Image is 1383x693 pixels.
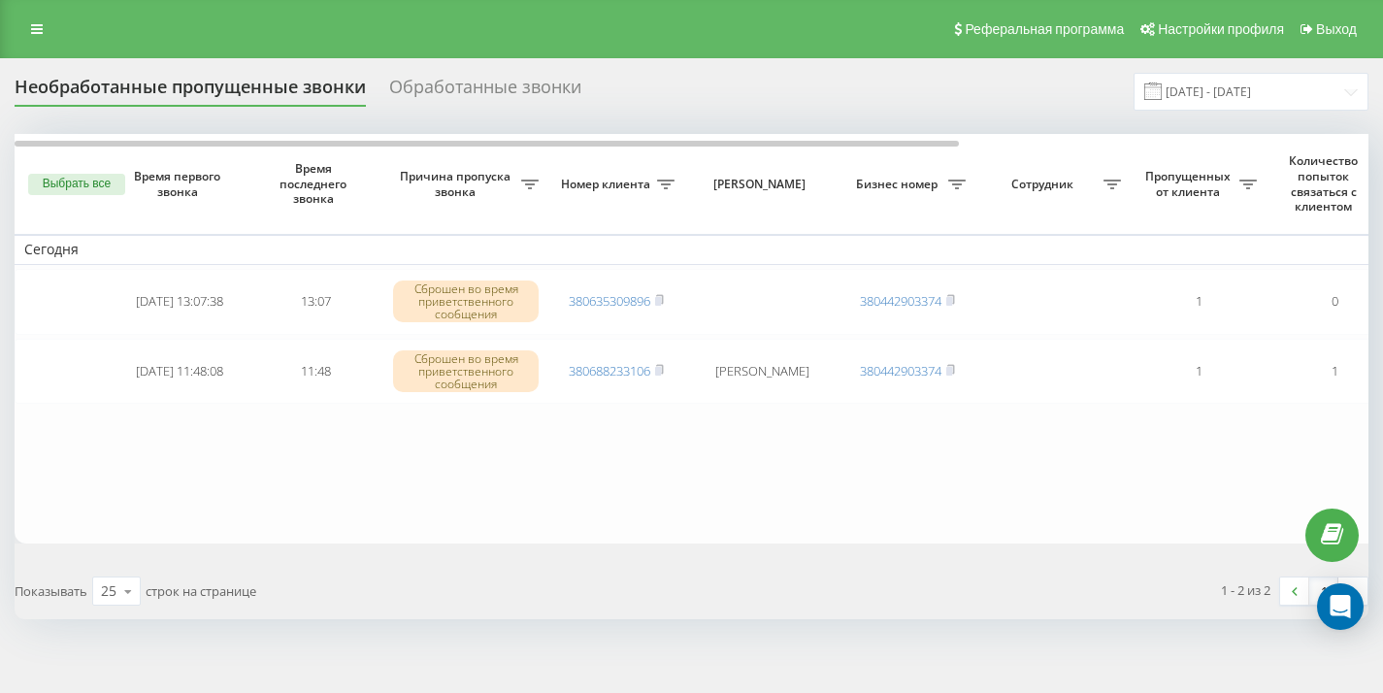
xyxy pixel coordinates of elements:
span: Реферальная программа [965,21,1124,37]
td: 1 [1131,339,1267,405]
span: Пропущенных от клиента [1140,169,1239,199]
div: Сброшен во время приветственного сообщения [393,350,539,393]
div: Сброшен во время приветственного сообщения [393,280,539,323]
a: 380635309896 [569,292,650,310]
span: Выход [1316,21,1357,37]
span: Причина пропуска звонка [393,169,521,199]
span: Время последнего звонка [263,161,368,207]
div: Необработанные пропущенные звонки [15,77,366,107]
span: Бизнес номер [849,177,948,192]
div: Обработанные звонки [389,77,581,107]
span: строк на странице [146,582,256,600]
div: 25 [101,581,116,601]
div: Open Intercom Messenger [1317,583,1364,630]
a: 380442903374 [860,292,941,310]
td: [PERSON_NAME] [684,339,840,405]
td: 11:48 [247,339,383,405]
span: Время первого звонка [127,169,232,199]
span: Показывать [15,582,87,600]
a: 380688233106 [569,362,650,379]
td: 13:07 [247,269,383,335]
span: [PERSON_NAME] [701,177,823,192]
td: 1 [1131,269,1267,335]
button: Выбрать все [28,174,125,195]
td: [DATE] 11:48:08 [112,339,247,405]
span: Настройки профиля [1158,21,1284,37]
span: Номер клиента [558,177,657,192]
td: [DATE] 13:07:38 [112,269,247,335]
span: Количество попыток связаться с клиентом [1276,153,1375,214]
a: 380442903374 [860,362,941,379]
span: Сотрудник [985,177,1103,192]
div: 1 - 2 из 2 [1221,580,1270,600]
a: 1 [1309,577,1338,605]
